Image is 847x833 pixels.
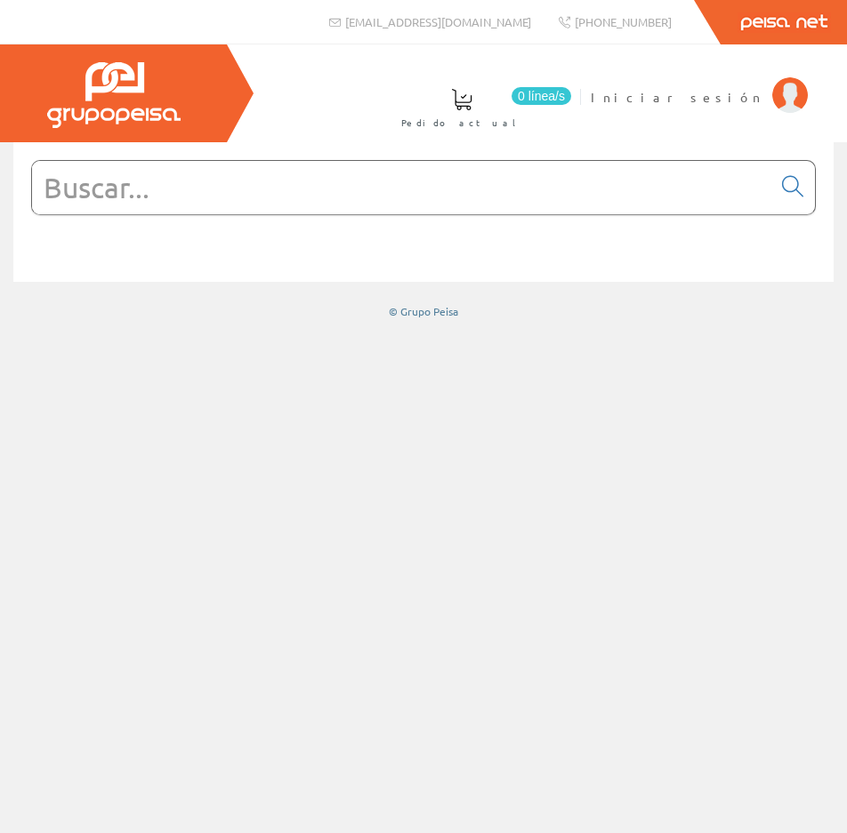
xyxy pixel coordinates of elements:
[512,87,571,105] span: 0 línea/s
[47,62,181,128] img: Grupo Peisa
[32,161,771,214] input: Buscar...
[575,14,672,29] span: [PHONE_NUMBER]
[401,114,522,132] span: Pedido actual
[345,14,531,29] span: [EMAIL_ADDRESS][DOMAIN_NAME]
[591,88,763,106] span: Iniciar sesión
[13,304,834,319] div: © Grupo Peisa
[591,74,808,91] a: Iniciar sesión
